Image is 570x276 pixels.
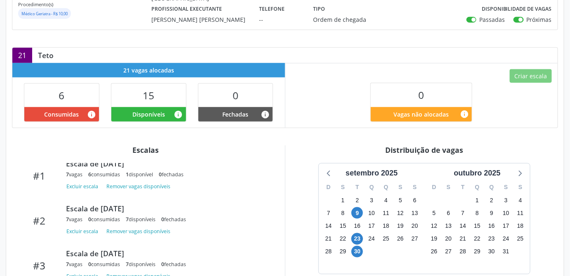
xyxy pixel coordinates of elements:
[161,261,186,268] div: fechadas
[457,220,469,232] span: terça-feira, 14 de outubro de 2025
[380,233,392,245] span: quinta-feira, 25 de setembro de 2025
[66,204,267,213] div: Escala de [DATE]
[395,220,406,232] span: sexta-feira, 19 de setembro de 2025
[443,246,455,257] span: segunda-feira, 27 de outubro de 2025
[66,159,267,168] div: Escala de [DATE]
[126,216,129,223] span: 7
[161,216,186,223] div: fechadas
[486,233,497,245] span: quinta-feira, 23 de outubro de 2025
[44,110,79,119] span: Consumidas
[457,233,469,245] span: terça-feira, 21 de outubro de 2025
[366,207,377,219] span: quarta-feira, 10 de setembro de 2025
[485,181,499,194] div: Q
[456,181,470,194] div: T
[500,246,512,257] span: sexta-feira, 31 de outubro de 2025
[12,48,32,63] div: 21
[259,2,285,15] label: Telefone
[18,260,60,271] div: #3
[515,207,526,219] span: sábado, 11 de outubro de 2025
[18,1,53,7] small: Procedimento(s)
[88,261,91,268] span: 0
[395,207,406,219] span: sexta-feira, 12 de setembro de 2025
[409,194,421,206] span: sábado, 6 de setembro de 2025
[443,207,455,219] span: segunda-feira, 6 de outubro de 2025
[407,181,422,194] div: S
[471,194,483,206] span: quarta-feira, 1 de outubro de 2025
[366,194,377,206] span: quarta-feira, 3 de setembro de 2025
[66,249,267,258] div: Escala de [DATE]
[337,220,349,232] span: segunda-feira, 15 de setembro de 2025
[336,181,350,194] div: S
[429,233,440,245] span: domingo, 19 de outubro de 2025
[451,168,504,179] div: outubro 2025
[486,194,497,206] span: quinta-feira, 2 de outubro de 2025
[500,220,512,232] span: sexta-feira, 17 de outubro de 2025
[337,194,349,206] span: segunda-feira, 1 de setembro de 2025
[513,181,528,194] div: S
[66,226,101,237] button: Excluir escala
[351,194,363,206] span: terça-feira, 2 de setembro de 2025
[66,261,82,268] div: vagas
[471,246,483,257] span: quarta-feira, 29 de outubro de 2025
[471,207,483,219] span: quarta-feira, 8 de outubro de 2025
[88,171,120,178] div: consumidas
[366,233,377,245] span: quarta-feira, 24 de setembro de 2025
[103,181,174,192] button: Remover vagas disponíveis
[500,233,512,245] span: sexta-feira, 24 de outubro de 2025
[457,207,469,219] span: terça-feira, 7 de outubro de 2025
[126,261,129,268] span: 7
[261,110,270,119] i: Vagas alocadas e sem marcações associadas que tiveram sua disponibilidade fechada
[351,207,363,219] span: terça-feira, 9 de setembro de 2025
[143,89,154,102] span: 15
[12,145,279,154] div: Escalas
[66,171,82,178] div: vagas
[337,233,349,245] span: segunda-feira, 22 de setembro de 2025
[126,261,155,268] div: disponíveis
[66,261,69,268] span: 7
[515,220,526,232] span: sábado, 18 de outubro de 2025
[88,216,120,223] div: consumidas
[479,15,505,24] label: Passadas
[337,207,349,219] span: segunda-feira, 8 de setembro de 2025
[87,110,96,119] i: Vagas alocadas que possuem marcações associadas
[395,233,406,245] span: sexta-feira, 26 de setembro de 2025
[161,216,164,223] span: 0
[515,233,526,245] span: sábado, 25 de outubro de 2025
[365,181,379,194] div: Q
[313,2,325,15] label: Tipo
[482,2,552,15] label: Disponibilidade de vagas
[66,216,82,223] div: vagas
[12,63,285,77] div: 21 vagas alocadas
[132,110,165,119] span: Disponíveis
[441,181,456,194] div: S
[88,261,120,268] div: consumidas
[18,215,60,227] div: #2
[323,220,334,232] span: domingo, 14 de setembro de 2025
[152,15,248,24] div: [PERSON_NAME] [PERSON_NAME]
[380,194,392,206] span: quinta-feira, 4 de setembro de 2025
[510,69,552,83] button: Criar escala
[351,246,363,257] span: terça-feira, 30 de setembro de 2025
[126,171,153,178] div: disponível
[409,220,421,232] span: sábado, 20 de setembro de 2025
[470,181,485,194] div: Q
[457,246,469,257] span: terça-feira, 28 de outubro de 2025
[161,261,164,268] span: 0
[66,171,69,178] span: 7
[379,181,393,194] div: Q
[323,246,334,257] span: domingo, 28 de setembro de 2025
[313,15,382,24] div: Ordem de chegada
[486,246,497,257] span: quinta-feira, 30 de outubro de 2025
[342,168,401,179] div: setembro 2025
[337,246,349,257] span: segunda-feira, 29 de setembro de 2025
[486,220,497,232] span: quinta-feira, 16 de outubro de 2025
[500,207,512,219] span: sexta-feira, 10 de outubro de 2025
[429,207,440,219] span: domingo, 5 de outubro de 2025
[223,110,249,119] span: Fechadas
[323,233,334,245] span: domingo, 21 de setembro de 2025
[471,233,483,245] span: quarta-feira, 22 de outubro de 2025
[88,216,91,223] span: 0
[32,51,59,60] div: Teto
[18,170,60,182] div: #1
[409,233,421,245] span: sábado, 27 de setembro de 2025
